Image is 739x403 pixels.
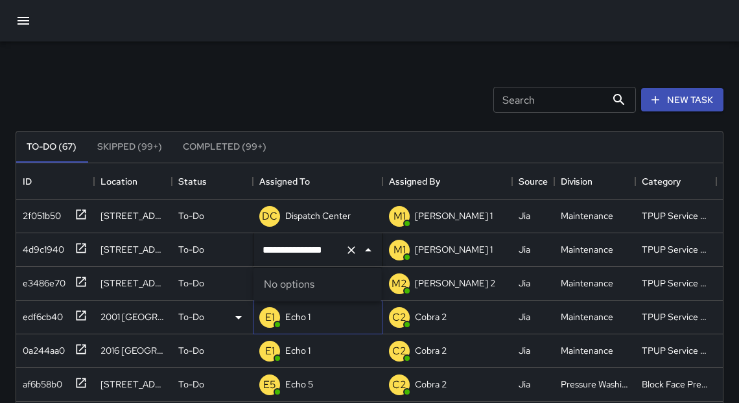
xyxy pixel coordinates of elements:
[253,268,382,301] div: No options
[382,163,512,200] div: Assigned By
[253,163,382,200] div: Assigned To
[18,238,64,256] div: 4d9c1940
[519,277,530,290] div: Jia
[642,209,710,222] div: TPUP Service Requested
[18,305,63,323] div: edf6cb40
[561,209,613,222] div: Maintenance
[18,373,62,391] div: af6b58b0
[16,163,94,200] div: ID
[16,132,87,163] button: To-Do (67)
[172,163,253,200] div: Status
[389,163,440,200] div: Assigned By
[393,242,406,258] p: M1
[415,277,495,290] p: [PERSON_NAME] 2
[642,310,710,323] div: TPUP Service Requested
[635,163,716,200] div: Category
[100,378,165,391] div: 2150 Webster Street
[178,209,204,222] p: To-Do
[641,88,723,112] button: New Task
[415,344,447,357] p: Cobra 2
[18,271,65,290] div: e3486e70
[561,310,613,323] div: Maintenance
[285,378,313,391] p: Echo 5
[100,243,165,256] div: 2100 Broadway
[519,310,530,323] div: Jia
[642,344,710,357] div: TPUP Service Requested
[561,277,613,290] div: Maintenance
[87,132,172,163] button: Skipped (99+)
[415,209,493,222] p: [PERSON_NAME] 1
[178,163,207,200] div: Status
[178,310,204,323] p: To-Do
[519,243,530,256] div: Jia
[178,277,204,290] p: To-Do
[642,243,710,256] div: TPUP Service Requested
[393,209,406,224] p: M1
[285,344,311,357] p: Echo 1
[262,209,277,224] p: DC
[561,163,592,200] div: Division
[519,209,530,222] div: Jia
[359,241,377,259] button: Close
[265,310,275,325] p: E1
[178,378,204,391] p: To-Do
[392,377,406,393] p: C2
[415,243,493,256] p: [PERSON_NAME] 1
[263,377,276,393] p: E5
[561,243,613,256] div: Maintenance
[265,343,275,359] p: E1
[519,163,548,200] div: Source
[342,241,360,259] button: Clear
[285,209,351,222] p: Dispatch Center
[415,378,447,391] p: Cobra 2
[392,310,406,325] p: C2
[512,163,554,200] div: Source
[23,163,32,200] div: ID
[18,339,65,357] div: 0a244aa0
[100,209,165,222] div: 2201 Broadway
[519,378,530,391] div: Jia
[100,310,165,323] div: 2001 Broadway
[392,276,407,292] p: M2
[18,204,61,222] div: 2f051b50
[178,344,204,357] p: To-Do
[642,163,681,200] div: Category
[259,163,310,200] div: Assigned To
[415,310,447,323] p: Cobra 2
[392,343,406,359] p: C2
[642,277,710,290] div: TPUP Service Requested
[178,243,204,256] p: To-Do
[94,163,172,200] div: Location
[561,344,613,357] div: Maintenance
[172,132,277,163] button: Completed (99+)
[100,344,165,357] div: 2016 Telegraph Avenue
[519,344,530,357] div: Jia
[285,310,311,323] p: Echo 1
[642,378,710,391] div: Block Face Pressure Washed
[100,277,165,290] div: 360 22nd Street
[561,378,629,391] div: Pressure Washing
[554,163,635,200] div: Division
[100,163,137,200] div: Location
